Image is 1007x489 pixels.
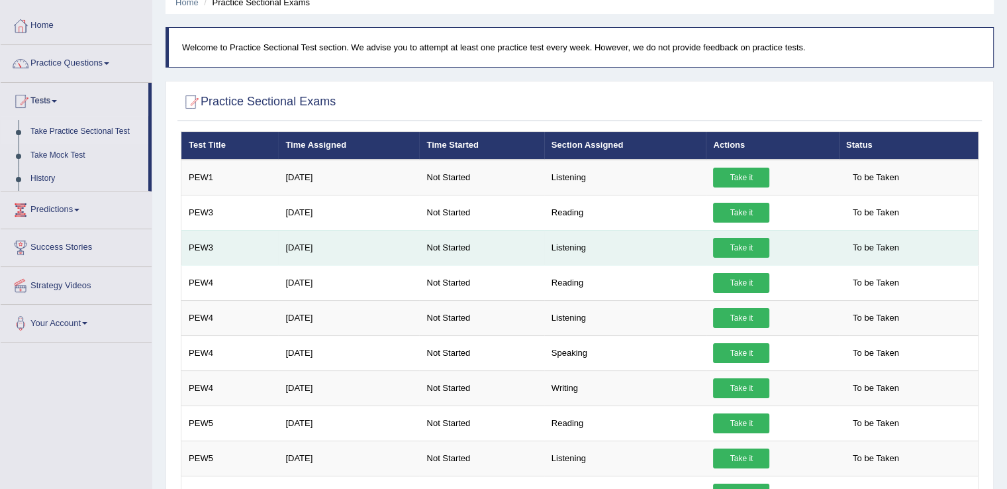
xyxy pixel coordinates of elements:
[1,7,152,40] a: Home
[713,413,769,433] a: Take it
[846,203,906,223] span: To be Taken
[846,308,906,328] span: To be Taken
[1,267,152,300] a: Strategy Videos
[1,191,152,225] a: Predictions
[846,343,906,363] span: To be Taken
[24,167,148,191] a: History
[181,195,279,230] td: PEW3
[713,238,769,258] a: Take it
[24,120,148,144] a: Take Practice Sectional Test
[544,160,706,195] td: Listening
[419,370,544,406] td: Not Started
[846,273,906,293] span: To be Taken
[846,238,906,258] span: To be Taken
[713,203,769,223] a: Take it
[181,370,279,406] td: PEW4
[713,343,769,363] a: Take it
[846,449,906,468] span: To be Taken
[713,273,769,293] a: Take it
[181,300,279,335] td: PEW4
[544,132,706,160] th: Section Assigned
[544,265,706,300] td: Reading
[278,406,419,441] td: [DATE]
[278,230,419,265] td: [DATE]
[846,413,906,433] span: To be Taken
[544,300,706,335] td: Listening
[706,132,838,160] th: Actions
[419,300,544,335] td: Not Started
[846,168,906,188] span: To be Taken
[181,92,336,112] h2: Practice Sectional Exams
[419,195,544,230] td: Not Started
[544,370,706,406] td: Writing
[713,449,769,468] a: Take it
[544,230,706,265] td: Listening
[278,335,419,370] td: [DATE]
[1,45,152,78] a: Practice Questions
[24,144,148,168] a: Take Mock Test
[278,300,419,335] td: [DATE]
[278,195,419,230] td: [DATE]
[544,441,706,476] td: Listening
[181,160,279,195] td: PEW1
[419,441,544,476] td: Not Started
[181,230,279,265] td: PEW3
[544,335,706,370] td: Speaking
[181,441,279,476] td: PEW5
[278,441,419,476] td: [DATE]
[419,132,544,160] th: Time Started
[278,132,419,160] th: Time Assigned
[419,230,544,265] td: Not Started
[1,229,152,262] a: Success Stories
[713,378,769,398] a: Take it
[181,265,279,300] td: PEW4
[181,132,279,160] th: Test Title
[839,132,979,160] th: Status
[419,265,544,300] td: Not Started
[181,335,279,370] td: PEW4
[1,83,148,116] a: Tests
[846,378,906,398] span: To be Taken
[278,265,419,300] td: [DATE]
[1,305,152,338] a: Your Account
[419,335,544,370] td: Not Started
[181,406,279,441] td: PEW5
[182,41,980,54] p: Welcome to Practice Sectional Test section. We advise you to attempt at least one practice test e...
[544,195,706,230] td: Reading
[419,406,544,441] td: Not Started
[713,308,769,328] a: Take it
[713,168,769,188] a: Take it
[278,160,419,195] td: [DATE]
[419,160,544,195] td: Not Started
[278,370,419,406] td: [DATE]
[544,406,706,441] td: Reading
